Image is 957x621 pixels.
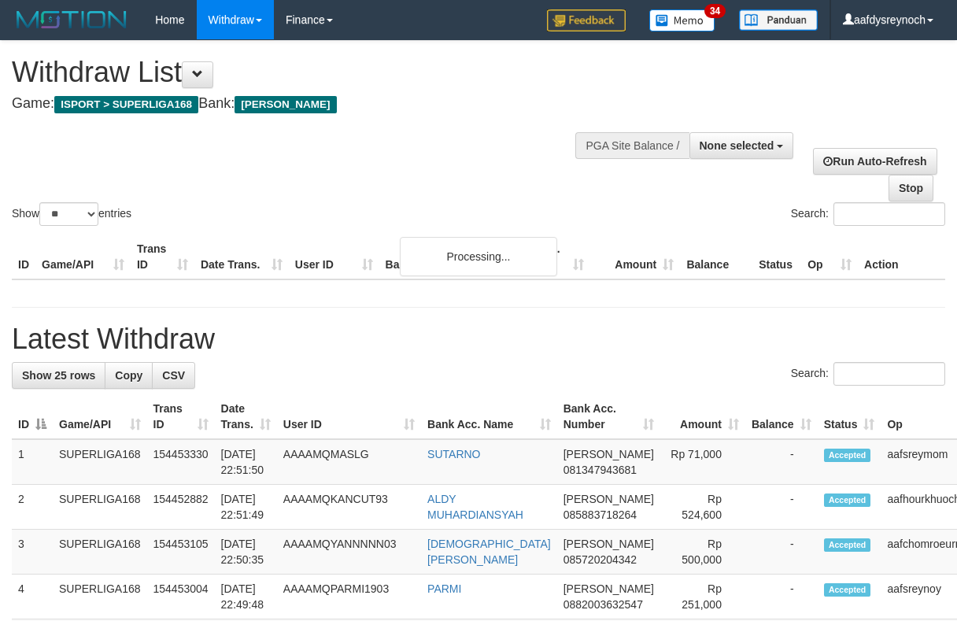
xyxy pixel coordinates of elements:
span: Copy 085883718264 to clipboard [563,508,637,521]
th: Status [752,235,801,279]
span: Accepted [824,538,871,552]
td: - [745,575,818,619]
span: [PERSON_NAME] [235,96,336,113]
td: - [745,439,818,485]
td: 3 [12,530,53,575]
th: Action [858,235,945,279]
span: CSV [162,369,185,382]
th: Balance [680,235,752,279]
h1: Withdraw List [12,57,623,88]
th: Trans ID [131,235,194,279]
td: 4 [12,575,53,619]
td: SUPERLIGA168 [53,485,147,530]
td: SUPERLIGA168 [53,530,147,575]
th: Bank Acc. Name [379,235,501,279]
td: [DATE] 22:51:49 [215,485,277,530]
span: ISPORT > SUPERLIGA168 [54,96,198,113]
td: AAAAMQPARMI1903 [277,575,421,619]
select: Showentries [39,202,98,226]
span: Copy 081347943681 to clipboard [563,464,637,476]
th: User ID [289,235,379,279]
td: AAAAMQMASLG [277,439,421,485]
td: Rp 71,000 [660,439,745,485]
td: SUPERLIGA168 [53,439,147,485]
th: User ID: activate to sort column ascending [277,394,421,439]
td: [DATE] 22:50:35 [215,530,277,575]
img: panduan.png [739,9,818,31]
a: Copy [105,362,153,389]
img: MOTION_logo.png [12,8,131,31]
td: Rp 251,000 [660,575,745,619]
th: ID: activate to sort column descending [12,394,53,439]
span: Accepted [824,583,871,597]
td: [DATE] 22:51:50 [215,439,277,485]
span: Copy 0882003632547 to clipboard [563,598,643,611]
span: Accepted [824,449,871,462]
span: Show 25 rows [22,369,95,382]
label: Search: [791,362,945,386]
th: Amount [590,235,680,279]
span: [PERSON_NAME] [563,448,654,460]
td: 1 [12,439,53,485]
h1: Latest Withdraw [12,323,945,355]
td: [DATE] 22:49:48 [215,575,277,619]
td: 154453004 [147,575,215,619]
th: Bank Acc. Number: activate to sort column ascending [557,394,660,439]
a: Show 25 rows [12,362,105,389]
span: None selected [700,139,774,152]
img: Feedback.jpg [547,9,626,31]
a: CSV [152,362,195,389]
th: ID [12,235,35,279]
span: [PERSON_NAME] [563,582,654,595]
td: AAAAMQYANNNNN03 [277,530,421,575]
label: Show entries [12,202,131,226]
div: PGA Site Balance / [575,132,689,159]
span: [PERSON_NAME] [563,493,654,505]
a: Run Auto-Refresh [813,148,937,175]
img: Button%20Memo.svg [649,9,715,31]
td: - [745,485,818,530]
th: Amount: activate to sort column ascending [660,394,745,439]
td: SUPERLIGA168 [53,575,147,619]
td: 154452882 [147,485,215,530]
button: None selected [689,132,794,159]
a: SUTARNO [427,448,480,460]
th: Game/API: activate to sort column ascending [53,394,147,439]
th: Date Trans.: activate to sort column ascending [215,394,277,439]
label: Search: [791,202,945,226]
td: 2 [12,485,53,530]
a: PARMI [427,582,461,595]
th: Bank Acc. Name: activate to sort column ascending [421,394,557,439]
input: Search: [833,202,945,226]
span: [PERSON_NAME] [563,538,654,550]
td: AAAAMQKANCUT93 [277,485,421,530]
th: Balance: activate to sort column ascending [745,394,818,439]
td: 154453330 [147,439,215,485]
th: Trans ID: activate to sort column ascending [147,394,215,439]
a: Stop [889,175,933,201]
input: Search: [833,362,945,386]
div: Processing... [400,237,557,276]
span: Copy [115,369,142,382]
span: 34 [704,4,726,18]
th: Date Trans. [194,235,289,279]
td: Rp 524,600 [660,485,745,530]
th: Game/API [35,235,131,279]
span: Accepted [824,493,871,507]
th: Op [801,235,858,279]
td: - [745,530,818,575]
a: ALDY MUHARDIANSYAH [427,493,523,521]
span: Copy 085720204342 to clipboard [563,553,637,566]
th: Status: activate to sort column ascending [818,394,881,439]
th: Bank Acc. Number [501,235,590,279]
td: 154453105 [147,530,215,575]
h4: Game: Bank: [12,96,623,112]
a: [DEMOGRAPHIC_DATA][PERSON_NAME] [427,538,551,566]
td: Rp 500,000 [660,530,745,575]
